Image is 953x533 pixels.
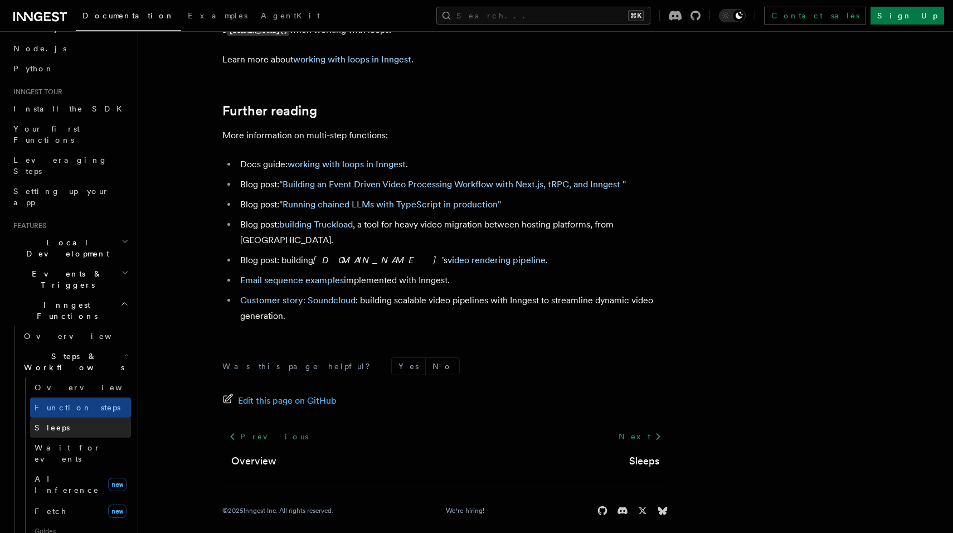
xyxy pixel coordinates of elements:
li: Docs guide: . [237,157,668,172]
li: Blog post: [237,177,668,192]
div: © 2025 Inngest Inc. All rights reserved. [222,506,333,515]
a: working with loops in Inngest [288,159,406,169]
button: Search...⌘K [436,7,650,25]
a: Overview [30,377,131,398]
span: Inngest tour [9,88,62,96]
button: Events & Triggers [9,264,131,295]
a: Your first Functions [9,119,131,150]
a: Email sequence examples [240,275,344,285]
span: Inngest Functions [9,299,120,322]
p: Learn more about . [222,52,668,67]
a: Overview [231,453,276,469]
a: Customer story: Soundcloud [240,295,356,306]
span: Wait for events [35,443,101,463]
a: "Building an Event Driven Video Processing Workflow with Next.js, tRPC, and Inngest " [279,179,626,190]
a: Sleeps [30,418,131,438]
a: Further reading [222,103,317,119]
a: Contact sales [764,7,866,25]
button: Local Development [9,232,131,264]
span: Features [9,221,46,230]
a: Wait for events [30,438,131,469]
span: new [108,505,127,518]
span: AI Inference [35,474,99,495]
a: video rendering pipeline [448,255,546,265]
span: Install the SDK [13,104,129,113]
span: Sleeps [35,423,70,432]
span: Documentation [82,11,174,20]
span: new [108,478,127,491]
a: Python [9,59,131,79]
a: Edit this page on GitHub [222,393,337,409]
code: [DOMAIN_NAME]() [227,26,289,36]
span: Steps & Workflows [20,351,124,373]
a: building Truckload [279,219,353,230]
a: AgentKit [254,3,327,30]
button: Steps & Workflows [20,346,131,377]
a: Next [612,427,668,447]
a: Setting up your app [9,181,131,212]
span: Leveraging Steps [13,156,108,176]
kbd: ⌘K [628,10,644,21]
a: Node.js [9,38,131,59]
span: Examples [188,11,247,20]
a: Previous [222,427,314,447]
em: [DOMAIN_NAME] [313,255,442,265]
a: Leveraging Steps [9,150,131,181]
span: Events & Triggers [9,268,121,290]
a: Overview [20,326,131,346]
li: Blog post: building 's . [237,253,668,268]
span: Your first Functions [13,124,80,144]
a: Documentation [76,3,181,31]
a: "Running chained LLMs with TypeScript in production" [279,199,501,210]
li: Blog post: , a tool for heavy video migration between hosting platforms, from [GEOGRAPHIC_DATA]. [237,217,668,248]
a: Function steps [30,398,131,418]
li: implemented with Inngest. [237,273,668,288]
a: Install the SDK [9,99,131,119]
button: Inngest Functions [9,295,131,326]
span: Fetch [35,507,67,516]
span: Function steps [35,403,120,412]
a: We're hiring! [446,506,484,515]
button: No [426,358,459,375]
p: More information on multi-step functions: [222,128,668,143]
span: Overview [24,332,139,341]
a: Sign Up [871,7,944,25]
li: Blog post: [237,197,668,212]
a: AI Inferencenew [30,469,131,500]
a: Examples [181,3,254,30]
a: Sleeps [629,453,659,469]
span: Setting up your app [13,187,109,207]
span: AgentKit [261,11,320,20]
li: : building scalable video pipelines with Inngest to streamline dynamic video generation. [237,293,668,324]
span: Local Development [9,237,121,259]
a: working with loops in Inngest [293,54,411,65]
span: Edit this page on GitHub [238,393,337,409]
span: Overview [35,383,149,392]
a: Fetchnew [30,500,131,522]
button: Yes [392,358,425,375]
p: Was this page helpful? [222,361,378,372]
span: Python [13,64,54,73]
span: Node.js [13,44,66,53]
button: Toggle dark mode [719,9,746,22]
